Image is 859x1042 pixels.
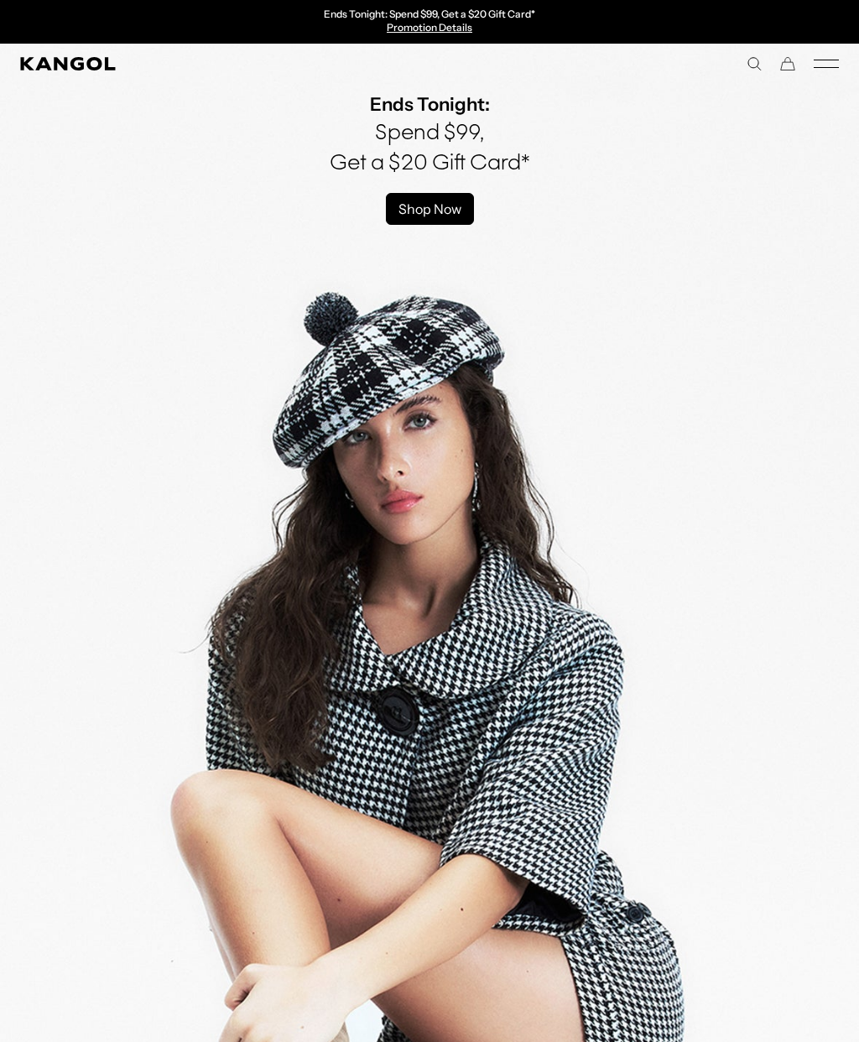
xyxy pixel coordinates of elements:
div: Announcement [257,8,602,35]
button: Cart [780,56,795,71]
strong: Ends Tonight: [370,93,490,116]
summary: Search here [747,56,762,71]
div: 1 of 2 [257,8,602,35]
a: Promotion Details [387,21,472,34]
a: Shop Now [386,193,474,225]
p: Ends Tonight: Spend $99, Get a $20 Gift Card* [324,8,535,22]
h4: Spend $99, [330,119,530,149]
slideshow-component: Announcement bar [257,8,602,35]
h4: Get a $20 Gift Card* [330,149,530,180]
a: Kangol [20,57,429,70]
button: Mobile Menu [814,56,839,71]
